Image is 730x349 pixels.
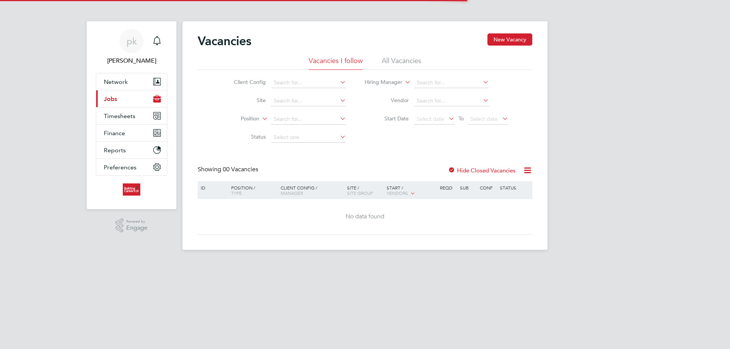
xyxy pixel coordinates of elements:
button: Timesheets [96,107,167,124]
input: Search for... [414,77,489,88]
label: Status [222,133,266,140]
li: All Vacancies [382,56,421,70]
input: Search for... [271,114,346,125]
a: pk[PERSON_NAME] [96,29,167,65]
div: Showing [198,166,260,174]
span: Select date [470,115,498,122]
span: Type [231,190,242,196]
div: Client Config / [279,181,345,199]
nav: Main navigation [87,21,176,209]
label: Position [216,115,259,123]
input: Select one [271,132,346,143]
input: Search for... [271,77,346,88]
img: buildingcareersuk-logo-retina.png [123,183,140,196]
span: Timesheets [104,112,135,120]
div: ID [199,181,225,194]
label: Site [222,97,266,104]
button: Preferences [96,159,167,175]
label: Vendor [365,97,409,104]
div: No data found [199,213,531,221]
button: Network [96,73,167,90]
li: Vacancies I follow [309,56,363,70]
span: Reports [104,147,126,154]
input: Search for... [271,96,346,106]
div: Start / [385,181,438,200]
div: Position / [225,181,279,199]
div: Site / [345,181,385,199]
button: New Vacancy [487,33,532,46]
label: Hiring Manager [359,79,402,86]
span: Jobs [104,95,117,103]
label: Client Config [222,79,266,85]
span: To [456,114,466,123]
span: patryk klimorowski [96,56,167,65]
button: Finance [96,125,167,141]
label: Hide Closed Vacancies [448,167,516,174]
span: Network [104,78,128,85]
div: Sub [458,181,478,194]
button: Reports [96,142,167,158]
div: Conf [478,181,498,194]
span: Preferences [104,164,136,171]
label: Start Date [365,115,409,122]
span: 00 Vacancies [223,166,258,173]
div: Status [498,181,531,194]
input: Search for... [414,96,489,106]
span: Manager [281,190,303,196]
a: Powered byEngage [116,218,148,233]
span: Engage [126,225,148,231]
span: Vendors [387,190,408,196]
span: pk [127,36,137,46]
div: Reqd [438,181,458,194]
span: Powered by [126,218,148,225]
span: Finance [104,129,125,137]
span: Select date [417,115,444,122]
a: Go to home page [96,183,167,196]
span: Site Group [347,190,373,196]
h2: Vacancies [198,33,251,49]
button: Jobs [96,90,167,107]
